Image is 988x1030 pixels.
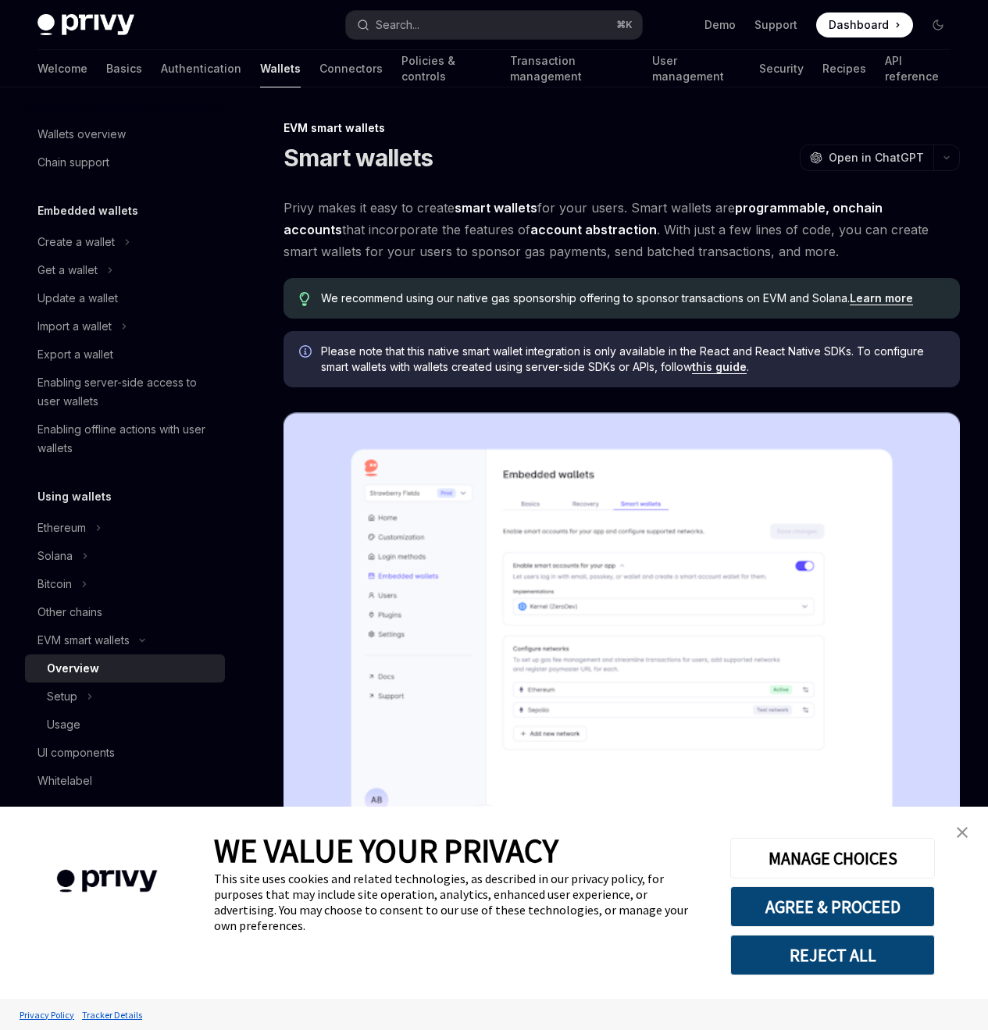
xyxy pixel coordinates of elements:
strong: smart wallets [455,200,537,216]
div: Chain support [37,153,109,172]
a: Wallets [260,50,301,87]
img: close banner [957,827,968,838]
img: company logo [23,847,191,915]
a: Overview [25,654,225,683]
span: Dashboard [829,17,889,33]
svg: Info [299,345,315,361]
a: Welcome [37,50,87,87]
a: Export a wallet [25,340,225,369]
button: Search...⌘K [346,11,642,39]
button: Open in ChatGPT [800,144,933,171]
img: Sample enable smart wallets [284,412,960,864]
div: Export a wallet [37,345,113,364]
button: Toggle dark mode [926,12,951,37]
a: API reference [885,50,951,87]
div: Other chains [37,603,102,622]
div: UI components [37,743,115,762]
a: Usage [25,711,225,739]
span: We recommend using our native gas sponsorship offering to sponsor transactions on EVM and Solana. [321,290,944,306]
div: Ethereum [37,519,86,537]
a: Tracker Details [78,1001,146,1028]
a: Dashboard [816,12,913,37]
div: Whitelabel [37,772,92,790]
a: UI components [25,739,225,767]
div: Get a wallet [37,261,98,280]
span: Privy makes it easy to create for your users. Smart wallets are that incorporate the features of ... [284,197,960,262]
a: Connectors [319,50,383,87]
div: Solana [37,547,73,565]
a: Enabling offline actions with user wallets [25,415,225,462]
div: Bitcoin [37,575,72,593]
span: ⌘ K [616,19,633,31]
div: Enabling server-side access to user wallets [37,373,216,411]
a: Support [754,17,797,33]
a: Demo [704,17,736,33]
div: Enabling offline actions with user wallets [37,420,216,458]
div: Usage [47,715,80,734]
span: WE VALUE YOUR PRIVACY [214,830,558,871]
a: this guide [692,360,747,374]
a: Authentication [161,50,241,87]
a: Enabling server-side access to user wallets [25,369,225,415]
a: Basics [106,50,142,87]
h5: Using wallets [37,487,112,506]
a: close banner [947,817,978,848]
div: EVM smart wallets [37,631,130,650]
a: User management [652,50,740,87]
div: Wallets overview [37,125,126,144]
a: Other chains [25,598,225,626]
a: Chain support [25,148,225,176]
a: Security [759,50,804,87]
svg: Tip [299,292,310,306]
a: Wallets overview [25,120,225,148]
button: REJECT ALL [730,935,935,975]
span: Please note that this native smart wallet integration is only available in the React and React Na... [321,344,944,375]
div: Update a wallet [37,289,118,308]
div: Import a wallet [37,317,112,336]
a: Learn more [850,291,913,305]
a: Recipes [822,50,866,87]
div: Setup [47,687,77,706]
div: Create a wallet [37,233,115,251]
h5: Embedded wallets [37,201,138,220]
a: Transaction management [510,50,634,87]
a: account abstraction [530,222,657,238]
a: Privacy Policy [16,1001,78,1028]
a: Update a wallet [25,284,225,312]
div: This site uses cookies and related technologies, as described in our privacy policy, for purposes... [214,871,707,933]
button: AGREE & PROCEED [730,886,935,927]
a: Policies & controls [401,50,491,87]
div: Overview [47,659,99,678]
img: dark logo [37,14,134,36]
div: EVM smart wallets [284,120,960,136]
div: Search... [376,16,419,34]
button: MANAGE CHOICES [730,838,935,879]
a: Whitelabel [25,767,225,795]
span: Open in ChatGPT [829,150,924,166]
h1: Smart wallets [284,144,433,172]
